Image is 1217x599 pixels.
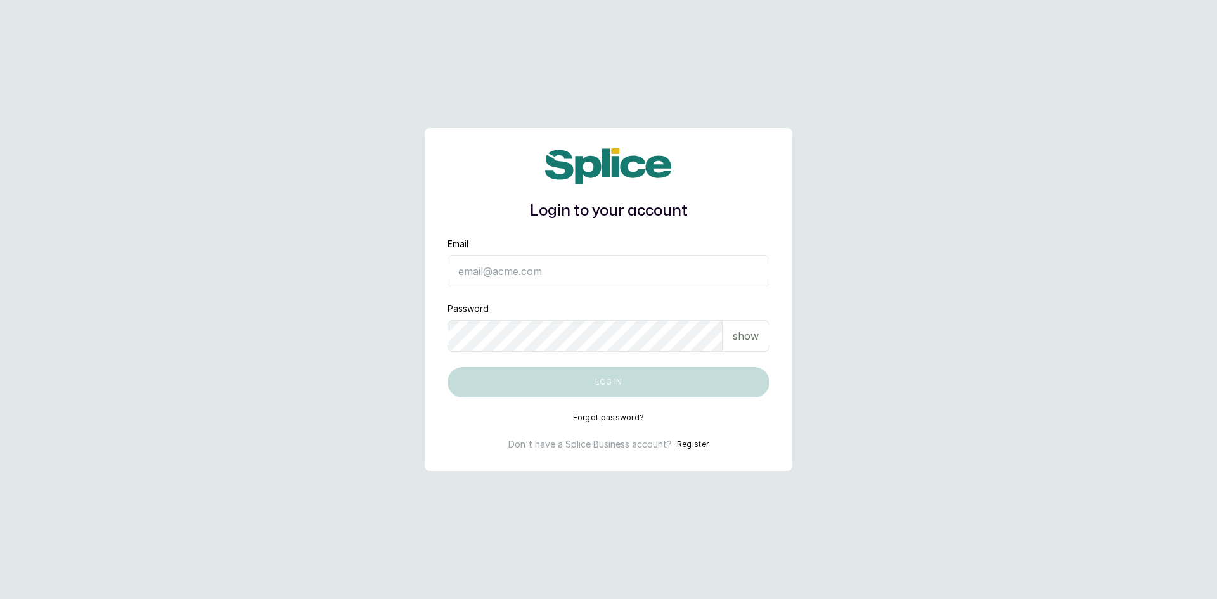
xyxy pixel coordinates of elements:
button: Register [677,438,709,451]
input: email@acme.com [448,255,769,287]
button: Log in [448,367,769,397]
h1: Login to your account [448,200,769,222]
p: Don't have a Splice Business account? [508,438,672,451]
p: show [733,328,759,344]
label: Email [448,238,468,250]
label: Password [448,302,489,315]
button: Forgot password? [573,413,645,423]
